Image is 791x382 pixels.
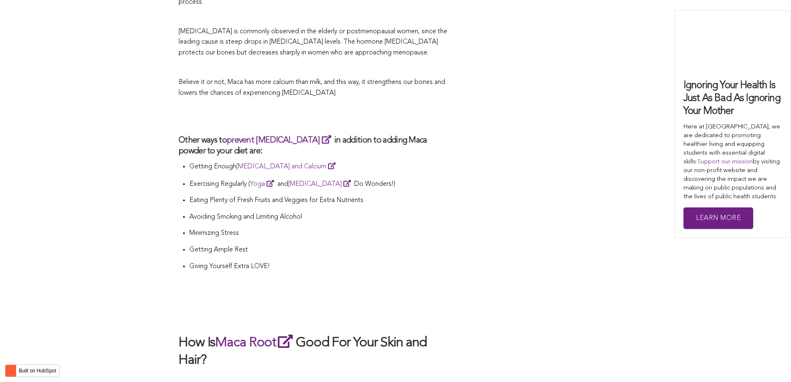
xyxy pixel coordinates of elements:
[227,136,334,145] a: prevent [MEDICAL_DATA]
[179,333,448,369] h2: How Is Good For Your Skin and Hair?
[189,228,448,239] p: Minimizing Stress
[749,342,791,382] iframe: Chat Widget
[189,161,448,173] p: Getting Enough
[189,245,448,256] p: Getting Ample Rest
[5,365,60,377] button: Built on HubSpot
[179,79,445,96] span: Believe it or not, Maca has more calcium than milk, and this way, it strengthens our bones and lo...
[179,28,447,56] span: [MEDICAL_DATA] is commonly observed in the elderly or postmenopausal women, since the leading cau...
[5,366,15,376] img: HubSpot sprocket logo
[189,195,448,206] p: Eating Plenty of Fresh Fruits and Veggies for Extra Nutrients
[179,134,448,157] h3: Other ways to in addition to adding Maca powder to your diet are:
[189,178,448,190] p: Exercising Regularly ( and Do Wonders!)
[683,207,753,229] a: Learn More
[189,212,448,223] p: Avoiding Smoking and Limiting Alcohol
[189,261,448,272] p: Giving Yourself Extra LOVE!
[15,365,59,376] label: Built on HubSpot
[250,181,277,187] a: Yoga
[215,336,296,350] a: Maca Root
[236,163,339,170] a: [MEDICAL_DATA] and Calcium
[288,181,354,187] a: [MEDICAL_DATA]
